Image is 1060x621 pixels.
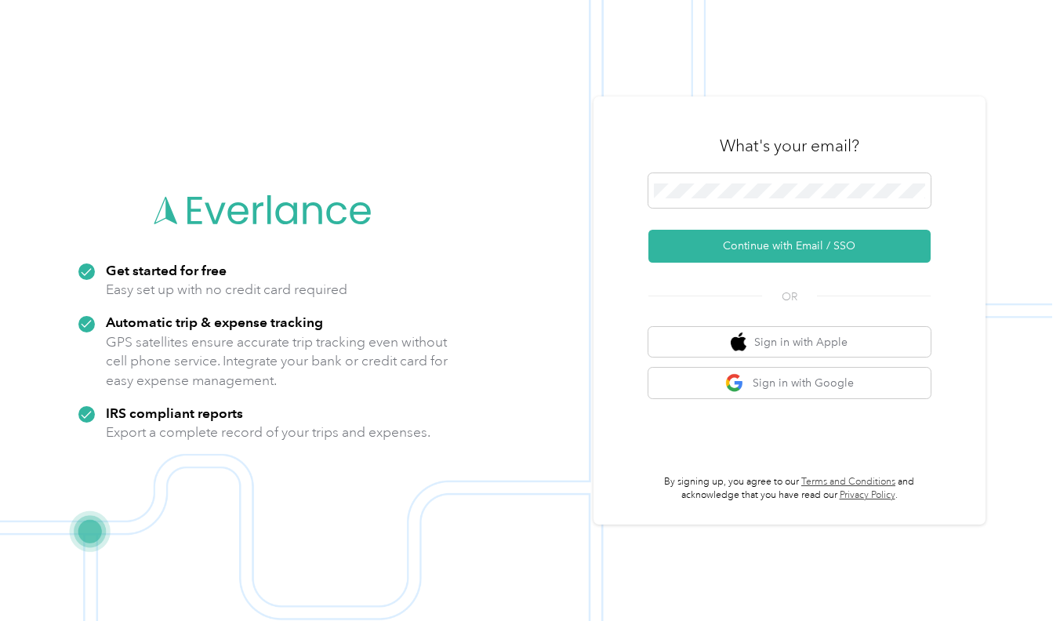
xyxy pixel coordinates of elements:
[106,423,430,442] p: Export a complete record of your trips and expenses.
[762,289,817,305] span: OR
[648,327,931,358] button: apple logoSign in with Apple
[731,332,746,352] img: apple logo
[972,533,1060,621] iframe: Everlance-gr Chat Button Frame
[801,476,895,488] a: Terms and Conditions
[648,475,931,503] p: By signing up, you agree to our and acknowledge that you have read our .
[106,332,448,390] p: GPS satellites ensure accurate trip tracking even without cell phone service. Integrate your bank...
[106,405,243,421] strong: IRS compliant reports
[648,230,931,263] button: Continue with Email / SSO
[840,489,895,501] a: Privacy Policy
[106,280,347,300] p: Easy set up with no credit card required
[106,314,323,330] strong: Automatic trip & expense tracking
[720,135,859,157] h3: What's your email?
[725,373,745,393] img: google logo
[648,368,931,398] button: google logoSign in with Google
[106,262,227,278] strong: Get started for free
